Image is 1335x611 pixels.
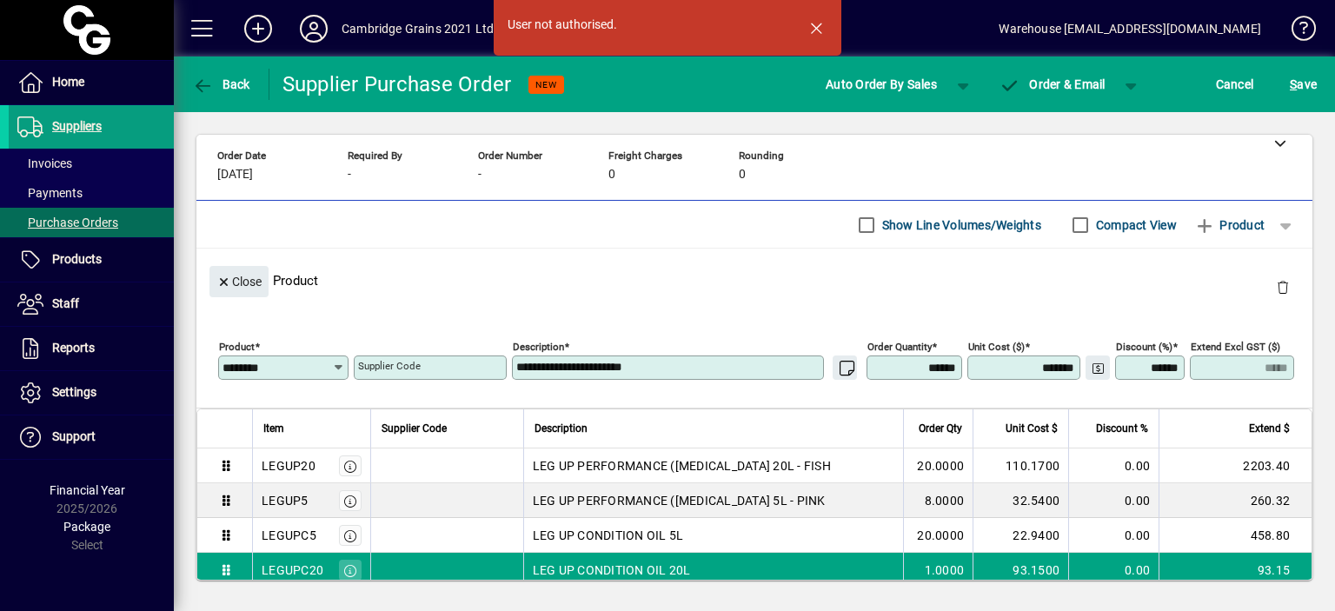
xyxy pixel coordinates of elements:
span: Reports [52,341,95,355]
mat-label: Supplier Code [358,360,421,372]
div: Cambridge Grains 2021 Ltd [342,15,494,43]
span: Financial Year [50,483,125,497]
a: Settings [9,371,174,415]
button: Cancel [1212,69,1259,100]
td: 458.80 [1159,518,1312,553]
a: Support [9,415,174,459]
td: 1.0000 [903,553,973,588]
app-page-header-button: Close [205,273,273,289]
span: Unit Cost $ [1006,419,1058,438]
div: LEGUP5 [262,492,309,509]
td: 0.00 [1068,518,1159,553]
app-page-header-button: Back [174,69,269,100]
td: 0.00 [1068,553,1159,588]
a: Invoices [9,149,174,178]
mat-label: Unit Cost ($) [968,341,1025,353]
span: Auto Order By Sales [826,70,937,98]
span: Back [192,77,250,91]
div: LEGUPC20 [262,561,323,579]
a: Payments [9,178,174,208]
mat-label: Order Quantity [867,341,932,353]
button: Save [1285,69,1321,100]
span: LEG UP PERFORMANCE ([MEDICAL_DATA] 20L - FISH [533,457,831,475]
span: Home [52,75,84,89]
mat-label: Discount (%) [1116,341,1172,353]
span: Products [52,252,102,266]
div: LEGUP20 [262,457,315,475]
span: LEG UP CONDITION OIL 5L [533,527,684,544]
a: Purchase Orders [9,208,174,237]
span: 0 [739,168,746,182]
div: LEGUPC5 [262,527,316,544]
span: Payments [17,186,83,200]
div: Warehouse [EMAIL_ADDRESS][DOMAIN_NAME] [999,15,1261,43]
span: Description [535,419,588,438]
div: Supplier Purchase Order [282,70,512,98]
span: Cancel [1216,70,1254,98]
span: 0 [608,168,615,182]
a: Reports [9,327,174,370]
td: 32.5400 [973,483,1068,518]
td: 2203.40 [1159,448,1312,483]
a: Products [9,238,174,282]
a: Staff [9,282,174,326]
button: Change Price Levels [1086,355,1110,380]
button: Auto Order By Sales [817,69,946,100]
span: Item [263,419,284,438]
label: Show Line Volumes/Weights [879,216,1041,234]
span: Order & Email [1000,77,1106,91]
span: Package [63,520,110,534]
td: 22.9400 [973,518,1068,553]
div: Product [196,249,1312,312]
button: Profile [286,13,342,44]
button: Product [1186,209,1273,241]
span: Invoices [17,156,72,170]
span: [DATE] [217,168,253,182]
td: 93.15 [1159,553,1312,588]
span: NEW [535,79,557,90]
button: Order & Email [991,69,1114,100]
button: Close [209,266,269,297]
a: Knowledge Base [1279,3,1313,60]
span: LEG UP PERFORMANCE ([MEDICAL_DATA] 5L - PINK [533,492,826,509]
mat-label: Extend excl GST ($) [1191,341,1280,353]
td: 93.1500 [973,553,1068,588]
span: Suppliers [52,119,102,133]
span: - [348,168,351,182]
span: Discount % [1096,419,1148,438]
button: Add [230,13,286,44]
a: Home [9,61,174,104]
label: Compact View [1093,216,1177,234]
span: S [1290,77,1297,91]
span: LEG UP CONDITION OIL 20L [533,561,691,579]
span: Product [1194,211,1265,239]
button: Back [188,69,255,100]
span: Close [216,268,262,296]
span: Staff [52,296,79,310]
span: - [478,168,482,182]
span: Extend $ [1249,419,1290,438]
app-page-header-button: Delete [1262,279,1304,295]
button: Delete [1262,266,1304,308]
td: 0.00 [1068,448,1159,483]
mat-label: Product [219,341,255,353]
span: Order Qty [919,419,962,438]
td: 20.0000 [903,518,973,553]
span: Purchase Orders [17,216,118,229]
td: 260.32 [1159,483,1312,518]
span: Settings [52,385,96,399]
td: 0.00 [1068,483,1159,518]
span: ave [1290,70,1317,98]
td: 8.0000 [903,483,973,518]
span: Supplier Code [382,419,447,438]
td: 20.0000 [903,448,973,483]
span: Support [52,429,96,443]
mat-label: Description [513,341,564,353]
td: 110.1700 [973,448,1068,483]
